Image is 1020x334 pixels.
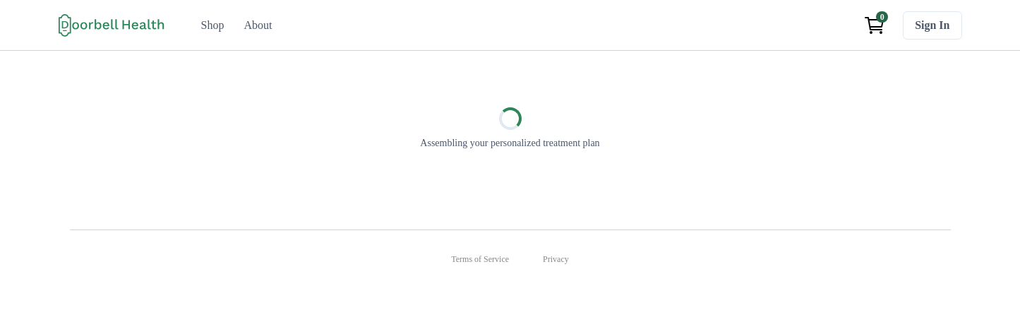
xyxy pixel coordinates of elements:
[903,11,961,40] a: Sign In
[451,253,509,266] a: Terms of Service
[876,11,888,23] span: 0
[858,11,892,40] a: View cart
[235,11,280,40] a: About
[420,136,599,150] p: Assembling your personalized treatment plan
[193,11,233,40] a: Shop
[543,253,569,266] a: Privacy
[244,17,272,34] div: About
[201,17,224,34] div: Shop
